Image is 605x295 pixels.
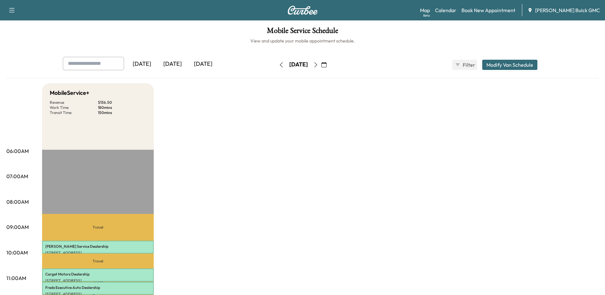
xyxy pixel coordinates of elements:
[435,6,456,14] a: Calendar
[98,105,146,110] p: 180 mins
[420,6,430,14] a: MapBeta
[45,272,151,277] p: Carget Motors Dealership
[461,6,515,14] a: Book New Appointment
[188,57,218,72] div: [DATE]
[287,6,318,15] img: Curbee Logo
[157,57,188,72] div: [DATE]
[45,244,151,249] p: [PERSON_NAME] Service Dealership
[6,274,26,282] p: 11:00AM
[42,214,154,240] p: Travel
[6,172,28,180] p: 07:00AM
[98,100,146,105] p: $ 136.50
[42,253,154,269] p: Travel
[45,250,151,255] p: [STREET_ADDRESS]
[6,147,29,155] p: 06:00AM
[45,278,151,283] p: [STREET_ADDRESS]
[452,60,477,70] button: Filter
[6,249,28,256] p: 10:00AM
[98,110,146,115] p: 150 mins
[423,13,430,18] div: Beta
[127,57,157,72] div: [DATE]
[6,198,29,206] p: 08:00AM
[482,60,537,70] button: Modify Van Schedule
[50,88,89,97] h5: MobileService+
[535,6,600,14] span: [PERSON_NAME] Buick GMC
[463,61,474,69] span: Filter
[50,100,98,105] p: Revenue
[6,223,29,231] p: 09:00AM
[50,105,98,110] p: Work Time
[289,61,308,69] div: [DATE]
[45,285,151,290] p: Freds Executive Auto Dealership
[42,282,154,282] p: Travel
[6,38,599,44] h6: View and update your mobile appointment schedule.
[50,110,98,115] p: Transit Time
[6,27,599,38] h1: Mobile Service Schedule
